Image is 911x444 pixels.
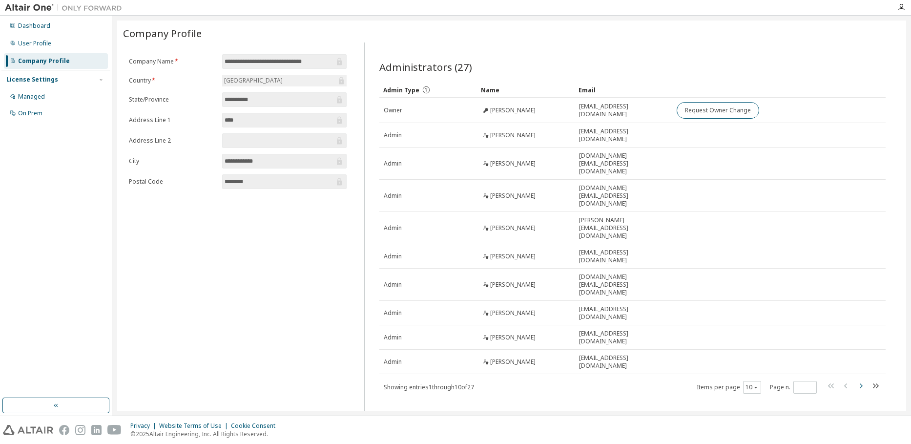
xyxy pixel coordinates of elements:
span: Showing entries 1 through 10 of 27 [384,383,474,391]
span: [EMAIL_ADDRESS][DOMAIN_NAME] [579,330,668,345]
span: [PERSON_NAME] [490,131,536,139]
span: [PERSON_NAME][EMAIL_ADDRESS][DOMAIN_NAME] [579,216,668,240]
span: Owner [384,106,402,114]
span: [PERSON_NAME] [490,358,536,366]
span: Administrators (27) [379,60,472,74]
img: Altair One [5,3,127,13]
span: [EMAIL_ADDRESS][DOMAIN_NAME] [579,103,668,118]
span: Admin [384,309,402,317]
span: [PERSON_NAME] [490,334,536,341]
span: Admin [384,334,402,341]
span: Admin [384,160,402,168]
div: Email [579,82,668,98]
img: youtube.svg [107,425,122,435]
div: Name [481,82,571,98]
span: [DOMAIN_NAME][EMAIL_ADDRESS][DOMAIN_NAME] [579,184,668,208]
span: Admin [384,358,402,366]
span: [PERSON_NAME] [490,106,536,114]
label: Address Line 1 [129,116,216,124]
span: Admin [384,224,402,232]
span: Admin Type [383,86,419,94]
div: Managed [18,93,45,101]
span: Admin [384,253,402,260]
span: [EMAIL_ADDRESS][DOMAIN_NAME] [579,127,668,143]
span: [PERSON_NAME] [490,281,536,289]
img: facebook.svg [59,425,69,435]
span: [DOMAIN_NAME][EMAIL_ADDRESS][DOMAIN_NAME] [579,273,668,296]
div: User Profile [18,40,51,47]
p: © 2025 Altair Engineering, Inc. All Rights Reserved. [130,430,281,438]
span: [PERSON_NAME] [490,160,536,168]
span: Company Profile [123,26,202,40]
span: Admin [384,131,402,139]
img: instagram.svg [75,425,85,435]
span: Admin [384,192,402,200]
label: State/Province [129,96,216,104]
span: [PERSON_NAME] [490,192,536,200]
span: [PERSON_NAME] [490,224,536,232]
div: Cookie Consent [231,422,281,430]
label: Postal Code [129,178,216,186]
button: 10 [745,383,759,391]
div: [GEOGRAPHIC_DATA] [222,75,347,86]
span: [DOMAIN_NAME][EMAIL_ADDRESS][DOMAIN_NAME] [579,152,668,175]
div: License Settings [6,76,58,84]
span: Items per page [697,381,761,394]
span: [PERSON_NAME] [490,253,536,260]
span: Admin [384,281,402,289]
label: Country [129,77,216,85]
label: Company Name [129,58,216,65]
span: [EMAIL_ADDRESS][DOMAIN_NAME] [579,305,668,321]
img: linkedin.svg [91,425,102,435]
div: Privacy [130,422,159,430]
div: On Prem [18,109,42,117]
img: altair_logo.svg [3,425,53,435]
span: Page n. [770,381,817,394]
div: Website Terms of Use [159,422,231,430]
span: [EMAIL_ADDRESS][DOMAIN_NAME] [579,249,668,264]
button: Request Owner Change [677,102,759,119]
label: Address Line 2 [129,137,216,145]
div: Dashboard [18,22,50,30]
label: City [129,157,216,165]
span: [PERSON_NAME] [490,309,536,317]
div: [GEOGRAPHIC_DATA] [223,75,284,86]
div: Company Profile [18,57,70,65]
span: [EMAIL_ADDRESS][DOMAIN_NAME] [579,354,668,370]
